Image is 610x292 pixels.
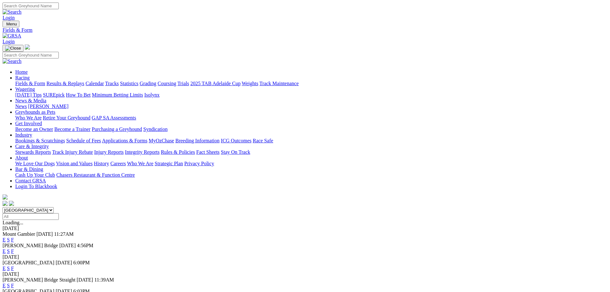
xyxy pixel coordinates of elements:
a: Rules & Policies [161,149,195,155]
div: Industry [15,138,607,144]
img: GRSA [3,33,21,39]
a: Get Involved [15,121,42,126]
span: Loading... [3,220,23,225]
a: Industry [15,132,32,138]
a: Tracks [105,81,119,86]
a: 2025 TAB Adelaide Cup [190,81,241,86]
span: [PERSON_NAME] Bridge Straight [3,277,75,282]
a: S [7,266,10,271]
a: Privacy Policy [184,161,214,166]
a: Become an Owner [15,126,53,132]
a: Statistics [120,81,139,86]
a: Stay On Track [221,149,250,155]
a: Grading [140,81,156,86]
input: Select date [3,213,59,220]
button: Toggle navigation [3,45,24,52]
a: Injury Reports [94,149,124,155]
span: 6:00PM [73,260,90,265]
a: E [3,248,6,254]
a: S [7,248,10,254]
input: Search [3,52,59,58]
span: [DATE] [59,243,76,248]
a: Stewards Reports [15,149,51,155]
span: Menu [6,22,17,26]
a: F [11,266,14,271]
a: E [3,283,6,288]
a: S [7,237,10,242]
a: Login [3,39,15,44]
a: Home [15,69,28,75]
a: Syndication [143,126,167,132]
a: GAP SA Assessments [92,115,136,120]
div: Greyhounds as Pets [15,115,607,121]
a: Trials [177,81,189,86]
a: Purchasing a Greyhound [92,126,142,132]
a: Contact GRSA [15,178,46,183]
a: Track Injury Rebate [52,149,93,155]
a: Become a Trainer [54,126,91,132]
a: Careers [110,161,126,166]
a: Integrity Reports [125,149,159,155]
a: About [15,155,28,160]
a: Racing [15,75,30,80]
a: F [11,283,14,288]
div: [DATE] [3,254,607,260]
img: Close [5,46,21,51]
button: Toggle navigation [3,21,19,27]
a: F [11,248,14,254]
a: Greyhounds as Pets [15,109,55,115]
a: MyOzChase [149,138,174,143]
a: Strategic Plan [155,161,183,166]
span: 11:39AM [94,277,114,282]
span: [DATE] [56,260,72,265]
img: Search [3,9,22,15]
span: 11:27AM [54,231,74,237]
a: Fields & Form [3,27,607,33]
a: Who We Are [15,115,42,120]
a: Calendar [85,81,104,86]
a: Cash Up Your Club [15,172,55,178]
a: Login To Blackbook [15,184,57,189]
a: Breeding Information [175,138,220,143]
a: Coursing [158,81,176,86]
span: Mount Gambier [3,231,35,237]
a: [DATE] Tips [15,92,42,98]
div: [DATE] [3,226,607,231]
img: twitter.svg [9,201,14,206]
div: [DATE] [3,271,607,277]
a: Minimum Betting Limits [92,92,143,98]
img: logo-grsa-white.png [3,194,8,200]
div: News & Media [15,104,607,109]
input: Search [3,3,59,9]
span: [DATE] [37,231,53,237]
div: Care & Integrity [15,149,607,155]
a: [PERSON_NAME] [28,104,68,109]
a: Bookings & Scratchings [15,138,65,143]
a: History [94,161,109,166]
div: Racing [15,81,607,86]
img: logo-grsa-white.png [25,44,30,50]
div: Wagering [15,92,607,98]
a: E [3,237,6,242]
a: News & Media [15,98,46,103]
a: Login [3,15,15,20]
a: Fields & Form [15,81,45,86]
a: Applications & Forms [102,138,147,143]
a: Retire Your Greyhound [43,115,91,120]
a: We Love Our Dogs [15,161,55,166]
span: [GEOGRAPHIC_DATA] [3,260,54,265]
span: [PERSON_NAME] Bridge [3,243,58,248]
a: How To Bet [66,92,91,98]
span: [DATE] [77,277,93,282]
a: Who We Are [127,161,153,166]
a: Results & Replays [46,81,84,86]
a: Care & Integrity [15,144,49,149]
div: About [15,161,607,166]
a: News [15,104,27,109]
a: Isolynx [144,92,159,98]
div: Get Involved [15,126,607,132]
a: Weights [242,81,258,86]
a: Schedule of Fees [66,138,101,143]
div: Bar & Dining [15,172,607,178]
